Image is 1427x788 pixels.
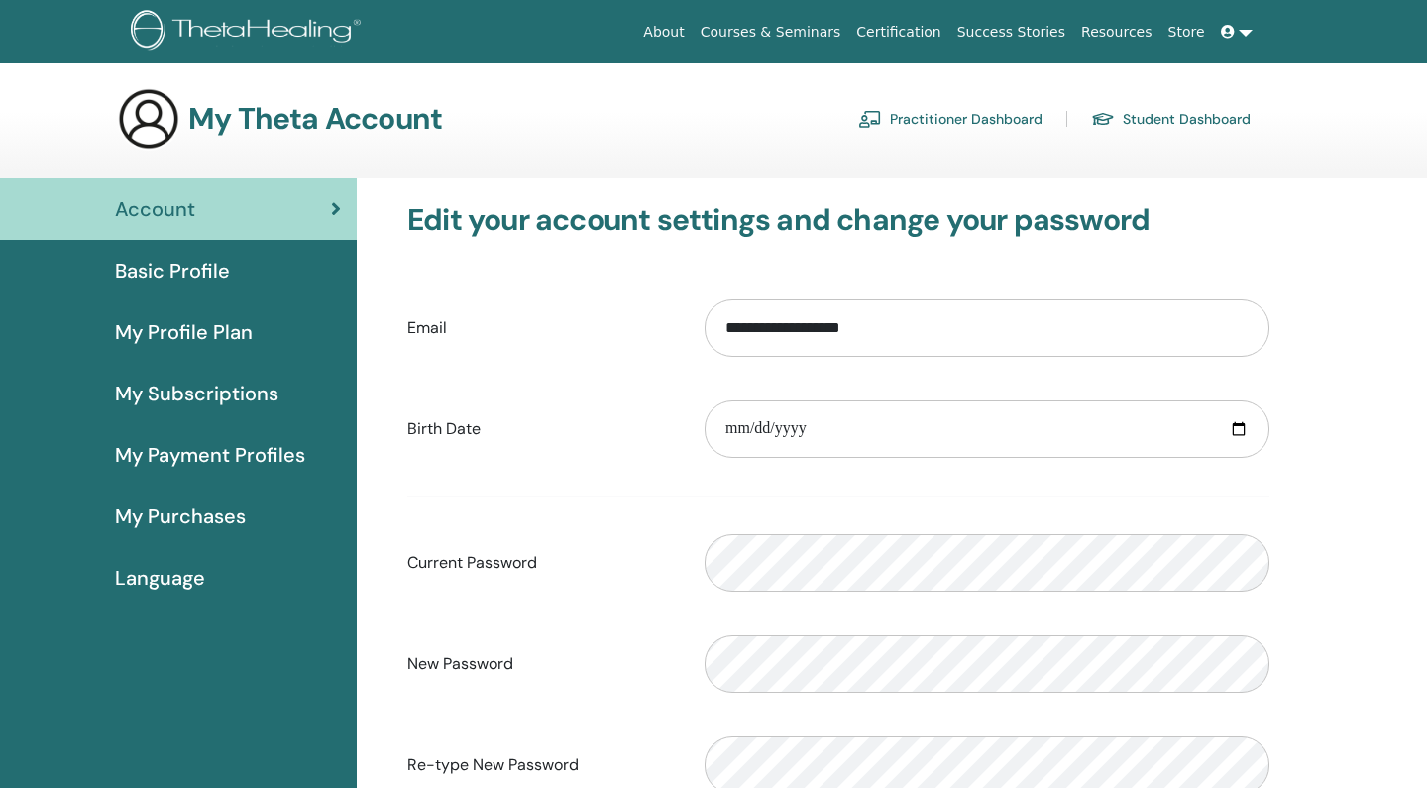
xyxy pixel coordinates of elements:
h3: My Theta Account [188,101,442,137]
span: Language [115,563,205,593]
label: New Password [392,645,690,683]
a: About [635,14,692,51]
label: Current Password [392,544,690,582]
img: graduation-cap.svg [1091,111,1115,128]
img: logo.png [131,10,368,55]
a: Courses & Seminars [693,14,849,51]
a: Student Dashboard [1091,103,1251,135]
img: chalkboard-teacher.svg [858,110,882,128]
span: My Profile Plan [115,317,253,347]
span: Account [115,194,195,224]
a: Success Stories [949,14,1073,51]
label: Email [392,309,690,347]
span: My Purchases [115,502,246,531]
img: generic-user-icon.jpg [117,87,180,151]
label: Re-type New Password [392,746,690,784]
h3: Edit your account settings and change your password [407,202,1269,238]
span: My Payment Profiles [115,440,305,470]
a: Resources [1073,14,1160,51]
a: Store [1160,14,1213,51]
a: Certification [848,14,948,51]
span: My Subscriptions [115,379,278,408]
label: Birth Date [392,410,690,448]
a: Practitioner Dashboard [858,103,1043,135]
span: Basic Profile [115,256,230,285]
